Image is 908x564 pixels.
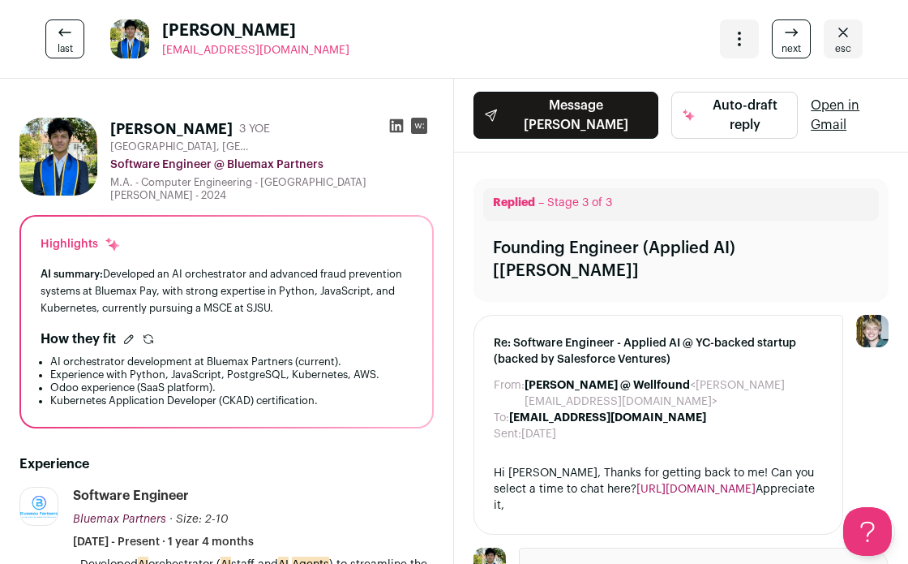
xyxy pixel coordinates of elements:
[772,19,811,58] a: next
[824,19,863,58] a: Close
[473,92,658,139] button: Message [PERSON_NAME]
[493,197,535,209] span: Replied
[509,412,706,424] b: [EMAIL_ADDRESS][DOMAIN_NAME]
[671,92,798,139] button: Auto-draft reply
[547,197,612,209] span: Stage 3 of 3
[73,487,189,505] div: Software Engineer
[162,45,349,56] span: [EMAIL_ADDRESS][DOMAIN_NAME]
[720,19,759,58] button: Open dropdown
[239,121,270,137] div: 3 YOE
[494,426,521,442] dt: Sent:
[494,335,823,368] span: Re: Software Engineer - Applied AI @ YC-backed startup (backed by Salesforce Ventures)
[782,42,801,55] span: next
[50,368,413,381] li: Experience with Python, JavaScript, PostgreSQL, Kubernetes, AWS.
[41,329,116,349] h2: How they fit
[50,394,413,407] li: Kubernetes Application Developer (CKAD) certification.
[50,381,413,394] li: Odoo experience (SaaS platform).
[162,19,349,42] span: [PERSON_NAME]
[110,19,149,58] img: 771c9f9374fd86e9f264b4b1c4f51b44404fa8d628598253fbc5d4f220194dfc.jpg
[110,140,256,153] span: [GEOGRAPHIC_DATA], [GEOGRAPHIC_DATA], [GEOGRAPHIC_DATA]
[50,355,413,368] li: AI orchestrator development at Bluemax Partners (current).
[494,377,525,410] dt: From:
[494,410,509,426] dt: To:
[169,514,229,525] span: · Size: 2-10
[538,197,544,209] span: –
[636,484,756,495] a: [URL][DOMAIN_NAME]
[110,176,434,202] div: M.A. - Computer Engineering - [GEOGRAPHIC_DATA][PERSON_NAME] - 2024
[41,265,413,316] div: Developed an AI orchestrator and advanced fraud prevention systems at Bluemax Pay, with strong ex...
[19,118,97,196] img: 771c9f9374fd86e9f264b4b1c4f51b44404fa8d628598253fbc5d4f220194dfc.jpg
[41,236,121,252] div: Highlights
[162,42,349,58] a: [EMAIL_ADDRESS][DOMAIN_NAME]
[856,315,889,347] img: 6494470-medium_jpg
[843,507,892,556] iframe: Help Scout Beacon - Open
[73,534,254,550] span: [DATE] - Present · 1 year 4 months
[20,496,58,518] img: dbfa4edfa1146ace79cbb04264605bf0815fd0fb5a800d90716d9e109ec7eb18.png
[110,118,233,140] h1: [PERSON_NAME]
[521,426,556,442] dd: [DATE]
[525,377,823,410] dd: <[PERSON_NAME][EMAIL_ADDRESS][DOMAIN_NAME]>
[110,157,434,173] div: Software Engineer @ Bluemax Partners
[493,237,869,282] div: Founding Engineer (Applied AI) [[PERSON_NAME]]
[811,96,889,135] a: Open in Gmail
[494,465,823,514] div: Hi [PERSON_NAME], Thanks for getting back to me! Can you select a time to chat here? Appreciate it,
[58,42,73,55] span: last
[73,514,166,525] span: Bluemax Partners
[45,19,84,58] a: last
[525,380,690,391] b: [PERSON_NAME] @ Wellfound
[835,42,851,55] span: esc
[41,269,103,279] span: AI summary:
[19,454,434,474] h2: Experience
